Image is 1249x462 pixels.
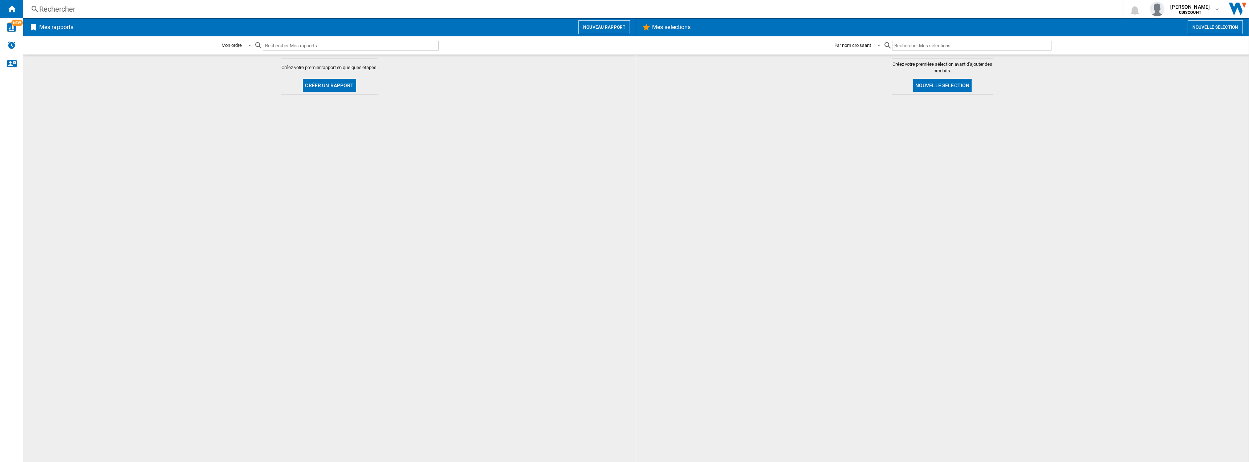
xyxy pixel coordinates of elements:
span: NEW [11,20,23,26]
div: Rechercher [39,4,1104,14]
button: Nouveau rapport [578,20,630,34]
h2: Mes sélections [651,20,692,34]
img: profile.jpg [1150,2,1164,16]
input: Rechercher Mes sélections [892,41,1051,51]
span: [PERSON_NAME] [1170,3,1210,11]
img: alerts-logo.svg [7,41,16,49]
b: CDISCOUNT [1179,10,1201,15]
img: wise-card.svg [7,23,16,32]
button: Nouvelle selection [1188,20,1243,34]
button: Créer un rapport [303,79,356,92]
h2: Mes rapports [38,20,75,34]
div: Mon ordre [221,43,242,48]
input: Rechercher Mes rapports [263,41,439,51]
div: Par nom croissant [834,43,871,48]
button: Nouvelle selection [913,79,972,92]
span: Créez votre première sélection avant d'ajouter des produits. [892,61,993,74]
span: Créez votre premier rapport en quelques étapes. [281,64,377,71]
